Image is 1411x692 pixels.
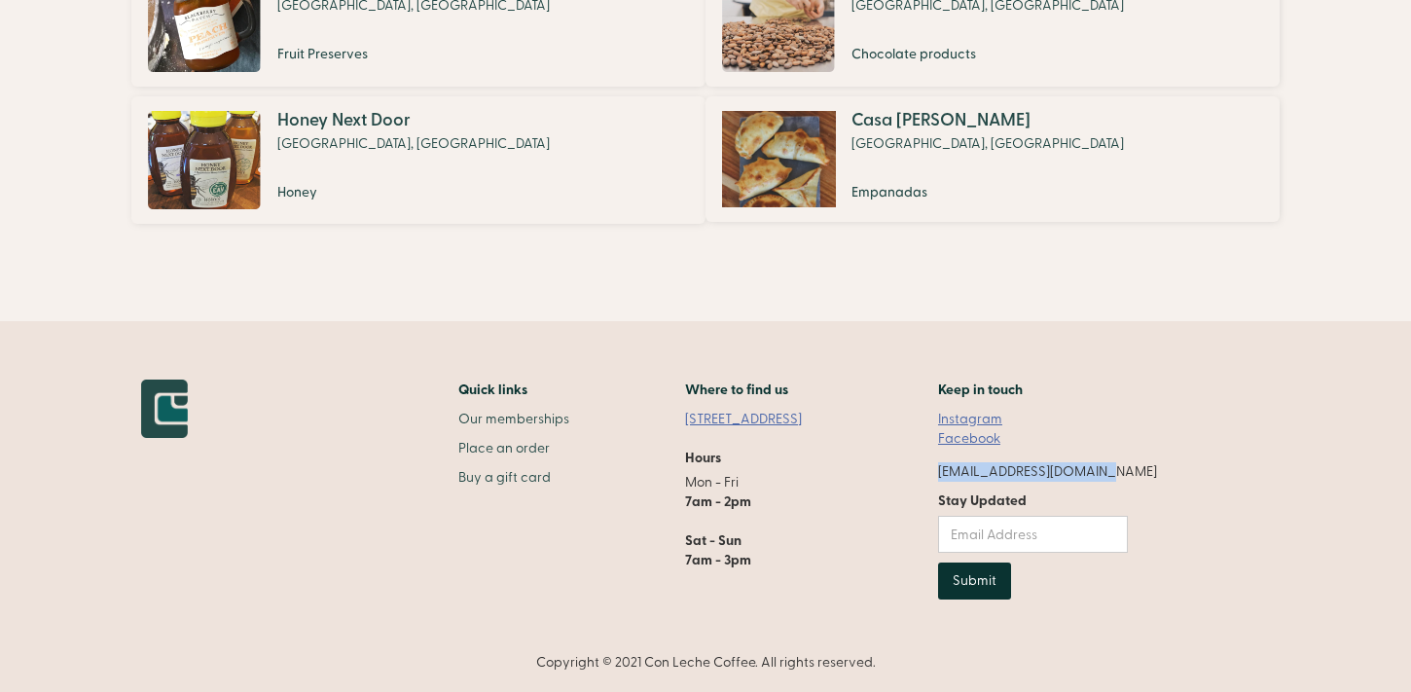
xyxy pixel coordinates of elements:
a: Our memberships [458,410,569,429]
div: Copyright © 2021 Con Leche Coffee. All rights reserved. [141,653,1270,673]
p: Mon - Fri [685,473,821,570]
div: Fruit Preserves [277,45,550,64]
input: Submit [938,563,1011,600]
label: Stay Updated [938,492,1128,511]
h5: Where to find us [685,380,788,400]
a: Honey Next Door[GEOGRAPHIC_DATA], [GEOGRAPHIC_DATA]Honey [141,96,696,224]
strong: 7am - 2pm Sat - Sun 7am - 3pm [685,492,751,569]
a: Buy a gift card [458,468,569,488]
div: [GEOGRAPHIC_DATA], [GEOGRAPHIC_DATA] [277,134,550,154]
a: Facebook [938,429,1000,449]
strong: Honey Next Door [277,109,411,131]
input: Email Address [938,516,1128,553]
h5: Keep in touch [938,380,1023,400]
div: Casa [PERSON_NAME] [851,111,1124,130]
a: Casa [PERSON_NAME][GEOGRAPHIC_DATA], [GEOGRAPHIC_DATA]Empanadas [715,96,1270,223]
div: [GEOGRAPHIC_DATA], [GEOGRAPHIC_DATA] [851,134,1124,154]
div: Chocolate products [851,45,1124,64]
h2: Quick links [458,380,569,400]
a: Instagram [938,410,1002,429]
a: [STREET_ADDRESS] [685,410,821,429]
div: [EMAIL_ADDRESS][DOMAIN_NAME] [938,462,1157,482]
form: Email Form [938,492,1128,600]
h5: Hours [685,449,721,468]
div: Honey [277,183,550,202]
a: Place an order [458,439,569,458]
div: Empanadas [851,183,1124,202]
